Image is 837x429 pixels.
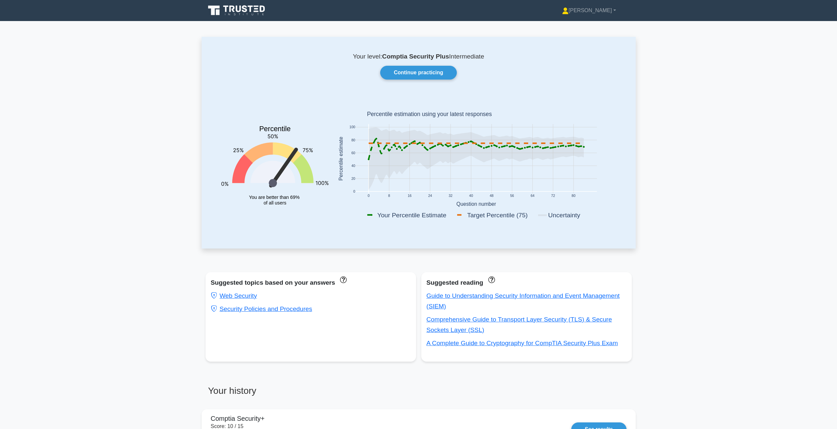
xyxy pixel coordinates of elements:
[407,194,411,198] text: 16
[338,137,343,181] text: Percentile estimate
[427,340,618,346] a: A Complete Guide to Cryptography for CompTIA Security Plus Exam
[367,194,369,198] text: 0
[456,201,496,207] text: Question number
[546,4,632,17] a: [PERSON_NAME]
[449,194,453,198] text: 32
[349,126,355,129] text: 100
[551,194,555,198] text: 72
[351,138,355,142] text: 80
[351,164,355,168] text: 40
[428,194,432,198] text: 24
[338,276,347,283] a: These topics have been answered less than 50% correct. Topics disapear when you answer questions ...
[353,190,355,194] text: 0
[206,385,415,402] h3: Your history
[217,53,620,60] p: Your level: Intermediate
[259,125,291,133] text: Percentile
[427,277,627,288] div: Suggested reading
[530,194,534,198] text: 64
[489,194,493,198] text: 48
[263,200,286,205] tspan: of all users
[211,305,312,312] a: Security Policies and Procedures
[211,277,411,288] div: Suggested topics based on your answers
[211,292,257,299] a: Web Security
[486,276,495,283] a: These concepts have been answered less than 50% correct. The guides disapear when you answer ques...
[249,195,300,200] tspan: You are better than 69%
[427,316,612,333] a: Comprehensive Guide to Transport Layer Security (TLS) & Secure Sockets Layer (SSL)
[469,194,473,198] text: 40
[427,292,620,310] a: Guide to Understanding Security Information and Event Management (SIEM)
[382,53,449,60] b: Comptia Security Plus
[380,66,456,80] a: Continue practicing
[351,177,355,180] text: 20
[388,194,390,198] text: 8
[572,194,576,198] text: 80
[510,194,514,198] text: 56
[367,111,492,118] text: Percentile estimation using your latest responses
[351,151,355,155] text: 60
